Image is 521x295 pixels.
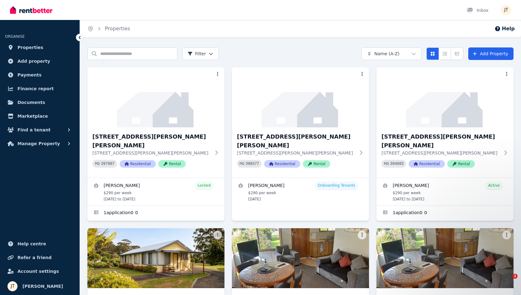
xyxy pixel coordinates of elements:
h3: [STREET_ADDRESS][PERSON_NAME][PERSON_NAME] [92,132,211,150]
a: Applications for 4/21 Andrew St, Strahan [376,206,514,221]
button: More options [213,70,222,79]
a: Payments [5,69,75,81]
span: Rental [303,160,330,168]
span: 1 [513,274,518,279]
p: [STREET_ADDRESS][PERSON_NAME][PERSON_NAME] [381,150,500,156]
small: PID [95,162,100,165]
span: ORGANISE [5,34,25,39]
img: Jamie Taylor [7,281,17,291]
a: 2/21 Andrew St, Strahan[STREET_ADDRESS][PERSON_NAME][PERSON_NAME][STREET_ADDRESS][PERSON_NAME][PE... [87,67,224,178]
a: View details for Dimity Williams [376,178,514,205]
span: Account settings [17,268,59,275]
a: Help centre [5,238,75,250]
span: Help centre [17,240,46,248]
a: Documents [5,96,75,109]
a: Add property [5,55,75,67]
span: Documents [17,99,45,106]
span: Properties [17,44,43,51]
img: 3/21 Andrew St, Strahan [232,67,369,127]
span: Name (A-Z) [374,51,400,57]
button: Card view [426,47,439,60]
a: Finance report [5,82,75,95]
img: 2/21 Andrew St, Strahan [87,67,224,127]
small: PID [384,162,389,165]
h3: [STREET_ADDRESS][PERSON_NAME][PERSON_NAME] [381,132,500,150]
span: Refer a friend [17,254,52,261]
small: PID [239,162,244,165]
span: Residential [120,160,156,168]
a: Properties [105,26,130,32]
p: [STREET_ADDRESS][PERSON_NAME][PERSON_NAME] [237,150,355,156]
span: Manage Property [17,140,60,147]
iframe: Intercom live chat [500,274,515,289]
button: Find a tenant [5,124,75,136]
button: Help [494,25,515,32]
a: 4/21 Andrew St, Strahan[STREET_ADDRESS][PERSON_NAME][PERSON_NAME][STREET_ADDRESS][PERSON_NAME][PE... [376,67,514,178]
a: Properties [5,41,75,54]
a: Applications for 2/21 Andrew St, Strahan [87,206,224,221]
div: View options [426,47,463,60]
img: 4/21 Andrew St, Strahan [376,67,514,127]
span: Rental [158,160,186,168]
a: Account settings [5,265,75,278]
a: 3/21 Andrew St, Strahan[STREET_ADDRESS][PERSON_NAME][PERSON_NAME][STREET_ADDRESS][PERSON_NAME][PE... [232,67,369,178]
button: Manage Property [5,137,75,150]
button: More options [502,231,511,239]
p: [STREET_ADDRESS][PERSON_NAME][PERSON_NAME] [92,150,211,156]
img: 6/21 Andrew St, Strahan [232,228,369,288]
code: 397887 [101,162,115,166]
a: Refer a friend [5,251,75,264]
button: Compact list view [439,47,451,60]
nav: Breadcrumb [80,20,138,37]
a: View details for Kineta Tatnell [232,178,369,205]
button: More options [213,231,222,239]
button: Expanded list view [451,47,463,60]
button: Name (A-Z) [361,47,421,60]
button: More options [358,231,366,239]
h3: [STREET_ADDRESS][PERSON_NAME][PERSON_NAME] [237,132,355,150]
a: View details for Alexandre Flaschner [87,178,224,205]
span: Residential [409,160,445,168]
span: Marketplace [17,112,48,120]
span: Payments [17,71,42,79]
span: Rental [447,160,475,168]
code: 394683 [390,162,404,166]
img: Jamie Taylor [501,5,511,15]
button: More options [502,70,511,79]
button: Filter [182,47,219,60]
img: 7/21 Andrew St, Strahan [376,228,514,288]
span: Filter [188,51,206,57]
span: Add property [17,57,50,65]
span: [PERSON_NAME] [22,283,63,290]
span: Finance report [17,85,54,92]
span: Find a tenant [17,126,51,134]
div: Inbox [467,7,489,13]
img: 5/21 Andrew St, Strahan [87,228,224,288]
a: Add Property [468,47,514,60]
span: Residential [264,160,300,168]
a: Marketplace [5,110,75,122]
img: RentBetter [10,5,52,15]
button: More options [358,70,366,79]
code: 398377 [246,162,259,166]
